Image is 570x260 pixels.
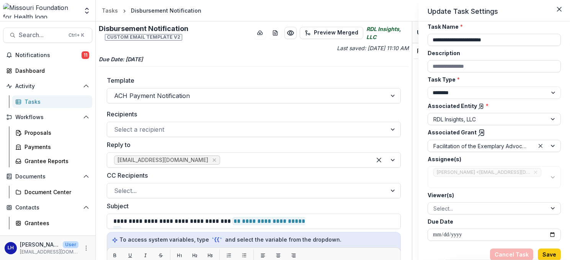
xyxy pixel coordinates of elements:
[428,217,556,226] label: Due Date
[428,191,556,199] label: Viewer(s)
[536,141,545,150] div: Clear selected options
[428,75,556,83] label: Task Type
[428,23,556,31] label: Task Name
[428,102,556,110] label: Associated Entity
[428,49,556,57] label: Description
[428,128,556,137] label: Associated Grant
[428,155,556,163] label: Assignee(s)
[553,3,565,15] button: Close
